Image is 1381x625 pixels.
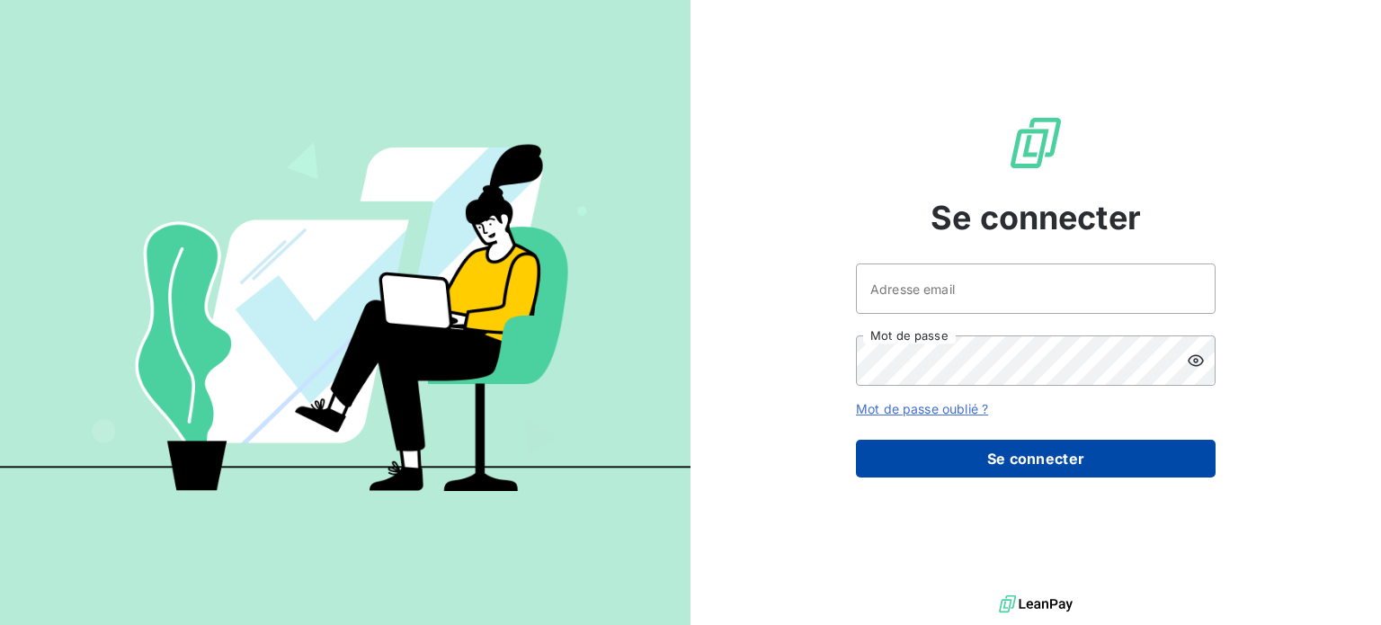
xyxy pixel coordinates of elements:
img: logo [999,591,1073,618]
img: Logo LeanPay [1007,114,1065,172]
a: Mot de passe oublié ? [856,401,988,416]
input: placeholder [856,263,1216,314]
button: Se connecter [856,440,1216,478]
span: Se connecter [931,193,1141,242]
